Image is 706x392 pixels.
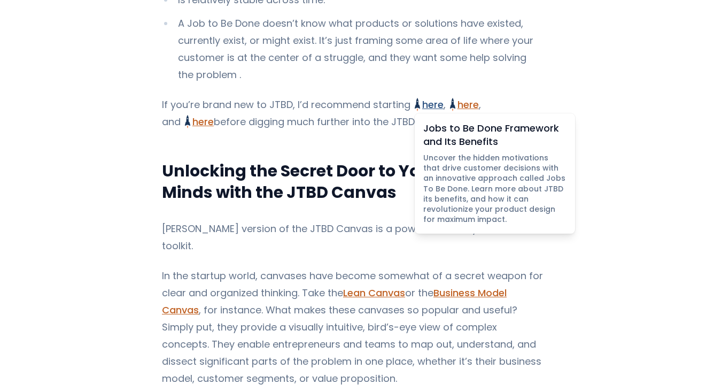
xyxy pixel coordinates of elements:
a: Lean Canvas [343,286,405,299]
p: In the startup world, canvases have become somewhat of a secret weapon for clear and organized th... [162,267,544,387]
li: A Job to Be Done doesn’t know what products or solutions have existed, currently exist, or might ... [162,15,544,83]
span: Jobs to Be Done Framework and Its Benefits [423,122,567,149]
p: [PERSON_NAME] version of the JTBD Canvas is a powerful tool in your JTBD toolkit. [162,220,544,255]
p: If you’re brand new to JTBD, I’d recommend starting , , and before digging much further into the ... [162,96,544,130]
a: hereJobs to Be Done Framework and Its BenefitsUncover the hidden motivations that drive customer ... [415,98,444,111]
a: here [185,115,214,128]
span: Uncover the hidden motivations that drive customer decisions with an innovative approach called J... [423,153,567,225]
a: here [450,98,479,111]
h2: Unlocking the Secret Door to Your Customers’ Minds with the JTBD Canvas [162,160,544,203]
